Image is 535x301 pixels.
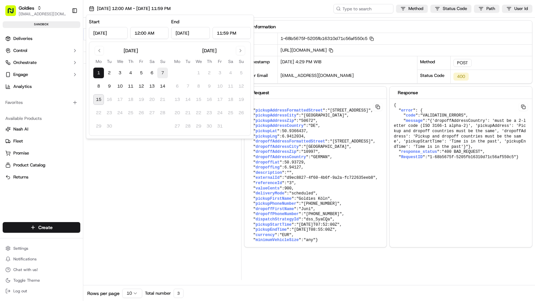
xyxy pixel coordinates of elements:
[13,174,28,180] span: Returns
[296,222,340,227] span: "[DATE]T07:52:00Z"
[502,5,532,13] button: User Id
[282,134,303,139] span: 6.9412034
[3,21,80,28] div: sandbox
[4,146,54,158] a: 📗Knowledge Base
[256,196,291,201] span: pickupFirstName
[256,139,325,144] span: dropoffAddressFormattedStreet
[3,3,69,19] button: Goldies[EMAIL_ADDRESS][DOMAIN_NAME]
[442,150,482,154] span: "400 BAD_REQUEST"
[13,278,40,283] span: Toggle Theme
[3,148,80,158] button: Promise
[13,150,29,156] span: Promise
[256,222,291,227] span: pickupStartTime
[3,57,80,68] button: Orchestrate
[299,119,315,123] span: "50672"
[13,72,28,78] span: Engage
[125,58,136,65] th: Thursday
[245,99,387,247] pre: { " ": , " ": , " ": , " ": , " ": , " ": , " ": , " ": , " ": , " ": , " ": , " ": , " ": , " ":...
[13,149,51,155] span: Knowledge Base
[420,113,466,118] span: "VALIDATION_ERRORS"
[19,5,34,11] span: Goldies
[3,45,80,56] button: Control
[256,108,323,113] span: pickupAddressFormattedStreet
[204,58,215,65] th: Thursday
[514,6,528,12] span: User Id
[171,27,210,39] input: Date
[7,64,19,76] img: 1736555255976-a54dd68f-1ca7-489b-9aae-adbdc363a1c4
[125,68,136,78] button: 4
[3,69,80,80] button: Engage
[115,68,125,78] button: 3
[3,265,80,274] button: Chat with us!
[104,68,115,78] button: 2
[245,33,278,44] div: Id
[93,68,104,78] button: 1
[256,165,279,170] span: dropoffLng
[443,6,467,12] span: Status Code
[256,155,306,159] span: dropoffAddressCountry
[7,150,12,155] div: 📗
[330,139,373,144] span: "[STREET_ADDRESS]"
[256,217,299,222] span: dispatchStrategyId
[13,48,27,54] span: Control
[303,238,315,242] span: "any"
[13,122,19,127] img: 1736555255976-a54dd68f-1ca7-489b-9aae-adbdc363a1c4
[486,6,495,12] span: Path
[30,70,92,76] div: We're available if you need us!
[236,58,247,65] th: Sunday
[236,46,245,55] button: Go to next month
[289,191,315,196] span: "scheduled"
[193,58,204,65] th: Wednesday
[301,201,339,206] span: "[PHONE_NUMBER]"
[3,124,80,135] button: Nash AI
[136,58,147,65] th: Friday
[59,121,73,127] span: [DATE]
[5,126,78,132] a: Nash AI
[453,59,472,67] div: POST
[30,64,109,70] div: Start new chat
[256,113,296,118] span: pickupAddressCity
[124,47,138,54] div: [DATE]
[3,160,80,170] button: Product Catalog
[115,81,125,92] button: 10
[284,186,292,191] span: 900
[3,222,80,233] button: Create
[417,70,451,83] div: Status Code
[147,58,157,65] th: Saturday
[256,145,299,149] span: dropoffAddressCity
[401,108,413,113] span: error
[3,33,80,44] a: Deliveries
[13,138,23,144] span: Fleet
[7,87,45,92] div: Past conversations
[7,97,17,108] img: Junifar Hidayat
[253,23,524,30] div: Information
[291,227,335,232] span: "[DATE]T08:55:00Z"
[54,146,110,158] a: 💻API Documentation
[406,113,415,118] span: code
[115,58,125,65] th: Wednesday
[5,150,78,156] a: Promise
[256,238,299,242] span: minimumVehicleSize
[89,19,100,25] label: Start
[183,58,193,65] th: Tuesday
[401,155,423,159] span: RequestID
[3,97,80,108] div: Favorites
[398,89,524,96] div: Response
[427,155,516,159] span: "1-68b5675f-5205fb16310d71c56af550c5"
[104,58,115,65] th: Tuesday
[172,58,183,65] th: Monday
[278,56,417,70] div: [DATE] 4:29 PM WIB
[256,191,284,196] span: deliveryMode
[256,233,275,237] span: currency
[202,47,217,54] div: [DATE]
[301,150,318,154] span: "10997"
[147,68,157,78] button: 6
[311,155,330,159] span: "GERMAN"
[279,233,291,237] span: "EUR"
[125,81,136,92] button: 11
[93,58,104,65] th: Monday
[89,27,128,39] input: Date
[3,286,80,296] button: Log out
[13,162,45,168] span: Product Catalog
[66,165,81,170] span: Pylon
